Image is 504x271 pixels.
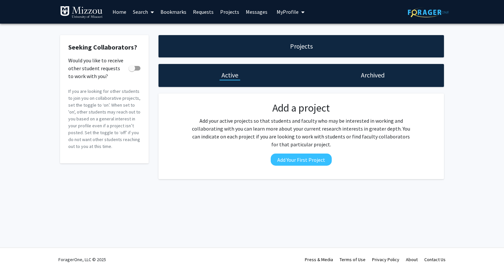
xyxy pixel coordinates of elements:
h2: Add a project [190,102,412,114]
a: Projects [217,0,242,23]
img: University of Missouri Logo [60,6,103,19]
h2: Seeking Collaborators? [68,43,140,51]
a: Search [130,0,157,23]
button: Add Your First Project [271,154,332,166]
a: Requests [190,0,217,23]
img: ForagerOne Logo [408,7,449,17]
a: Privacy Policy [372,257,399,262]
div: ForagerOne, LLC © 2025 [58,248,106,271]
span: Would you like to receive other student requests to work with you? [68,56,126,80]
h1: Projects [290,42,313,51]
a: Terms of Use [340,257,366,262]
a: Messages [242,0,271,23]
a: Press & Media [305,257,333,262]
p: Add your active projects so that students and faculty who may be interested in working and collab... [190,117,412,148]
span: My Profile [277,9,299,15]
a: Home [109,0,130,23]
a: About [406,257,418,262]
a: Bookmarks [157,0,190,23]
p: If you are looking for other students to join you on collaborative projects, set the toggle to ‘o... [68,88,140,150]
h1: Archived [361,71,385,80]
a: Contact Us [424,257,446,262]
iframe: Chat [5,241,28,266]
h1: Active [221,71,238,80]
